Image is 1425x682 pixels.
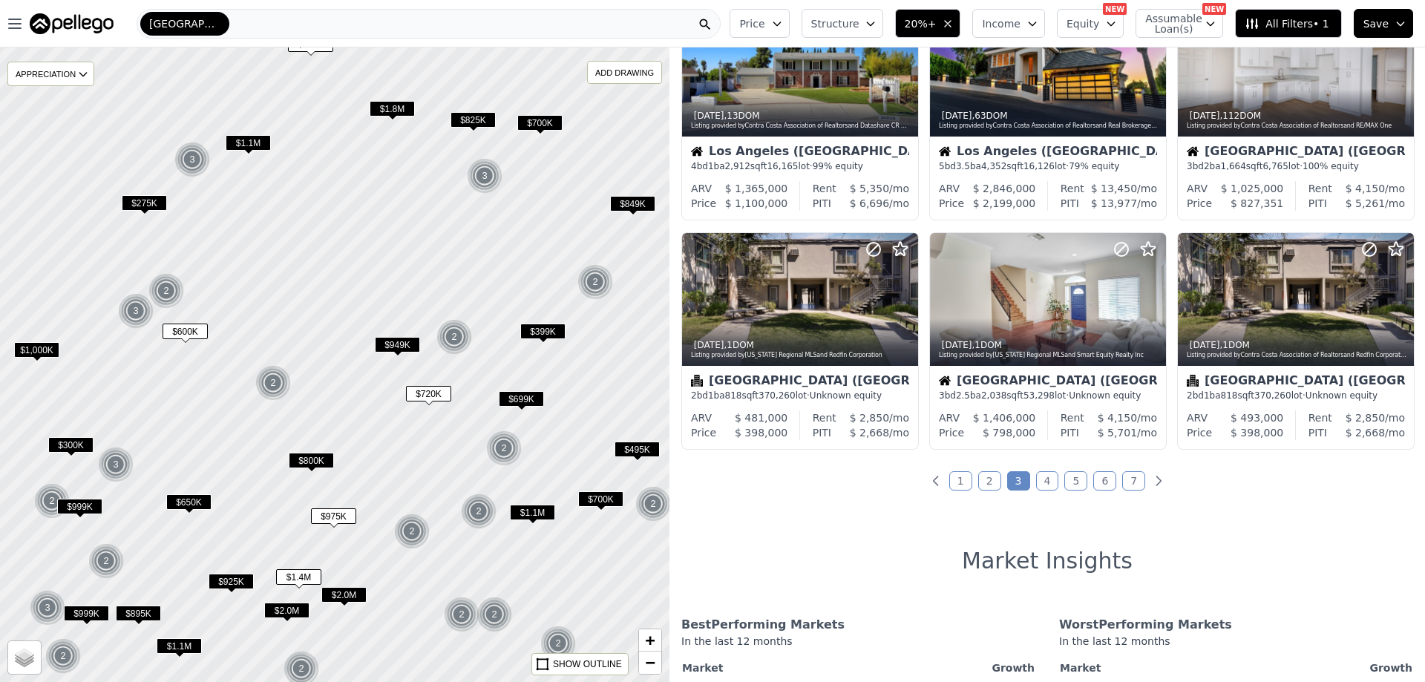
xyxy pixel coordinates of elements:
div: 2 [577,264,613,300]
div: NEW [1103,3,1127,15]
time: 2025-09-10 12:51 [1190,111,1220,121]
div: $925K [209,574,254,595]
span: $ 5,350 [850,183,889,194]
time: 2025-09-09 20:00 [1190,340,1220,350]
span: 370,260 [759,390,796,401]
div: Rent [1308,181,1332,196]
span: $999K [57,499,102,514]
div: $1.1M [226,135,271,157]
ul: Pagination [669,473,1425,488]
span: 2,912 [725,161,750,171]
div: ARV [1187,410,1208,425]
span: $ 1,365,000 [725,183,788,194]
img: g1.png [98,447,134,482]
div: $600K [163,324,208,345]
time: 2025-09-12 10:30 [694,111,724,121]
div: 2 [394,514,430,549]
img: g1.png [476,597,513,632]
div: ARV [691,181,712,196]
div: Price [1187,196,1212,211]
span: Equity [1067,16,1099,31]
span: All Filters • 1 [1245,16,1329,31]
div: NEW [1202,3,1226,15]
div: , 1 DOM [939,339,1159,351]
button: Income [972,9,1045,38]
a: Page 1 [949,471,972,491]
div: 3 bd 2 ba sqft lot · 100% equity [1187,160,1405,172]
span: Save [1363,16,1389,31]
time: 2025-09-10 11:31 [694,340,724,350]
div: 3 [30,590,65,626]
div: Best Performing Markets [681,616,1035,634]
div: ADD DRAWING [588,62,661,83]
div: /mo [831,196,909,211]
span: $975K [311,508,356,524]
div: 3 [98,447,134,482]
div: ARV [939,410,960,425]
span: $ 2,668 [1346,427,1385,439]
div: ARV [939,181,960,196]
div: $700K [578,491,623,513]
img: House [939,145,951,157]
div: Rent [1308,410,1332,425]
img: Condominium [691,375,703,387]
img: House [939,375,951,387]
div: 2 [34,483,70,519]
div: , 13 DOM [691,110,911,122]
span: $ 5,261 [1346,197,1385,209]
div: $825K [451,112,496,134]
div: /mo [836,410,909,425]
span: $ 493,000 [1231,412,1283,424]
span: 6,765 [1262,161,1288,171]
span: $1.1M [157,638,202,654]
img: g1.png [577,264,614,300]
div: 4 bd 1 ba sqft lot · 99% equity [691,160,909,172]
th: Growth [986,658,1035,678]
div: /mo [1327,425,1405,440]
div: , 63 DOM [939,110,1159,122]
img: g1.png [174,142,211,177]
span: Assumable Loan(s) [1145,13,1193,34]
div: $1,000K [14,342,59,364]
a: Page 4 [1036,471,1059,491]
div: [GEOGRAPHIC_DATA] ([GEOGRAPHIC_DATA]) [1187,145,1405,160]
span: $ 1,100,000 [725,197,788,209]
img: Condominium [1187,375,1199,387]
div: PITI [813,196,831,211]
div: $949K [375,337,420,358]
div: 2 [45,638,81,674]
div: 5 bd 3.5 ba sqft lot · 79% equity [939,160,1157,172]
div: $1.1M [510,505,555,526]
a: Page 3 is your current page [1007,471,1030,491]
div: $495K [615,442,660,463]
h1: Market Insights [962,548,1133,574]
span: − [646,653,655,672]
span: Income [982,16,1021,31]
div: 3 bd 2.5 ba sqft lot · Unknown equity [939,390,1157,401]
span: $ 6,696 [850,197,889,209]
a: Page 2 [978,471,1001,491]
div: /mo [836,181,909,196]
span: $1.1M [226,135,271,151]
div: $2.0M [321,587,367,609]
span: 370,260 [1254,390,1291,401]
div: Rent [1061,410,1084,425]
span: $2.0M [321,587,367,603]
img: g1.png [118,293,154,329]
div: Listing provided by Contra Costa Association of Realtors and Redfin Corporation [1187,351,1406,360]
div: 2 [635,486,671,522]
span: $ 5,701 [1098,427,1137,439]
div: In the last 12 months [681,634,1035,658]
span: $700K [578,491,623,507]
img: g1.png [436,319,473,355]
div: $720K [406,386,451,407]
span: $ 2,850 [1346,412,1385,424]
div: $1.1M [157,638,202,660]
div: Price [691,196,716,211]
div: Worst Performing Markets [1059,616,1413,634]
span: 818 [1221,390,1238,401]
div: $895K [116,606,161,627]
div: Price [691,425,716,440]
img: g1.png [34,483,71,519]
a: [DATE],13DOMListing provided byContra Costa Association of Realtorsand Datashare CR Default Offic... [681,3,917,220]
